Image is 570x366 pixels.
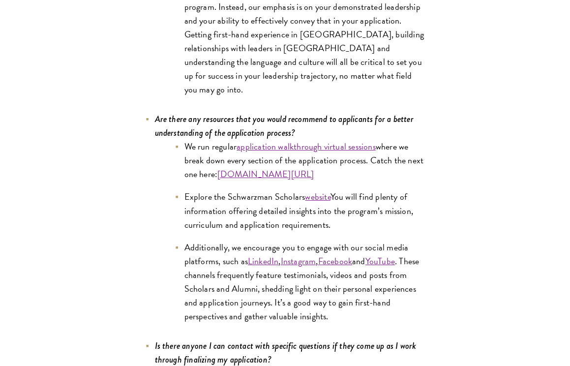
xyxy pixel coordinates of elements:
li: We run regular where we break down every section of the application process. Catch the next one h... [175,140,425,181]
a: application walkthrough virtual sessions [237,140,376,153]
i: Are there any resources that you would recommend to applicants for a better understanding of the ... [155,113,414,139]
a: [DOMAIN_NAME][URL] [217,167,314,181]
a: YouTube [365,254,395,268]
li: Explore the Schwarzman Scholars You will find plenty of information offering detailed insights in... [175,190,425,231]
i: Is there anyone I can contact with specific questions if they come up as I work through finalizin... [155,339,417,366]
a: website [305,190,330,203]
li: Additionally, we encourage you to engage with our social media platforms, such as , , and . These... [175,241,425,323]
a: Facebook [318,254,353,268]
a: LinkedIn [248,254,279,268]
a: Instagram [281,254,316,268]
